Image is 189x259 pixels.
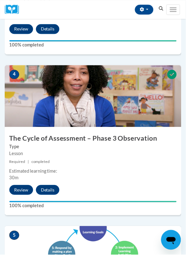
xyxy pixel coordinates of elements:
span: 30m [9,178,19,183]
img: Course Image [5,66,184,129]
label: Type [9,146,180,153]
div: Your progress [9,41,180,42]
h3: The Cycle of Assessment – Phase 3 Observation [5,136,184,146]
span: 5 [9,235,19,244]
label: 100% completed [9,42,180,49]
span: 30m [9,14,19,20]
button: Details [36,188,60,198]
button: Details [36,24,60,35]
span: completed [32,162,50,167]
label: 100% completed [9,206,180,213]
button: Account Settings [137,5,156,15]
button: Search [159,5,169,13]
div: Lesson [9,153,180,159]
button: Review [9,188,34,198]
a: Cox Campus [5,5,24,14]
button: Review [9,24,34,35]
img: Logo brand [5,5,24,14]
div: Estimated learning time: [9,170,180,177]
div: Your progress [9,204,180,206]
iframe: Button to launch messaging window [164,234,184,254]
span: Required [9,162,25,167]
span: 4 [9,71,19,80]
span: | [28,162,29,167]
